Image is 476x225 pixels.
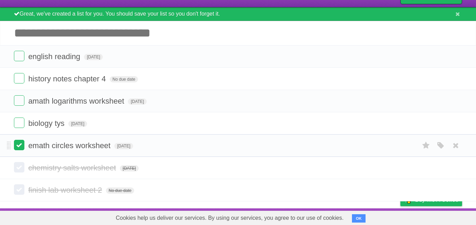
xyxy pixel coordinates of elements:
span: amath logarithms worksheet [28,97,126,105]
span: english reading [28,52,82,61]
span: Cookies help us deliver our services. By using our services, you agree to our use of cookies. [109,211,351,225]
label: Done [14,162,24,172]
span: finish lab worksheet 2 [28,186,104,194]
button: OK [352,214,366,223]
a: Developers [331,210,359,223]
span: biology tys [28,119,66,128]
a: Suggest a feature [418,210,462,223]
span: [DATE] [84,54,103,60]
label: Done [14,51,24,61]
a: Privacy [391,210,409,223]
span: No due date [110,76,138,82]
span: [DATE] [128,98,147,105]
label: Star task [420,140,433,151]
span: chemistry salts worksheet [28,163,118,172]
span: history notes chapter 4 [28,74,108,83]
span: [DATE] [120,165,139,171]
span: No due date [106,187,134,194]
a: Terms [368,210,383,223]
span: [DATE] [68,121,87,127]
span: [DATE] [114,143,133,149]
label: Done [14,73,24,83]
label: Done [14,118,24,128]
span: emath circles worksheet [28,141,112,150]
label: Done [14,95,24,106]
a: About [308,210,322,223]
label: Done [14,140,24,150]
label: Done [14,184,24,195]
span: Buy me a coffee [415,194,459,206]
